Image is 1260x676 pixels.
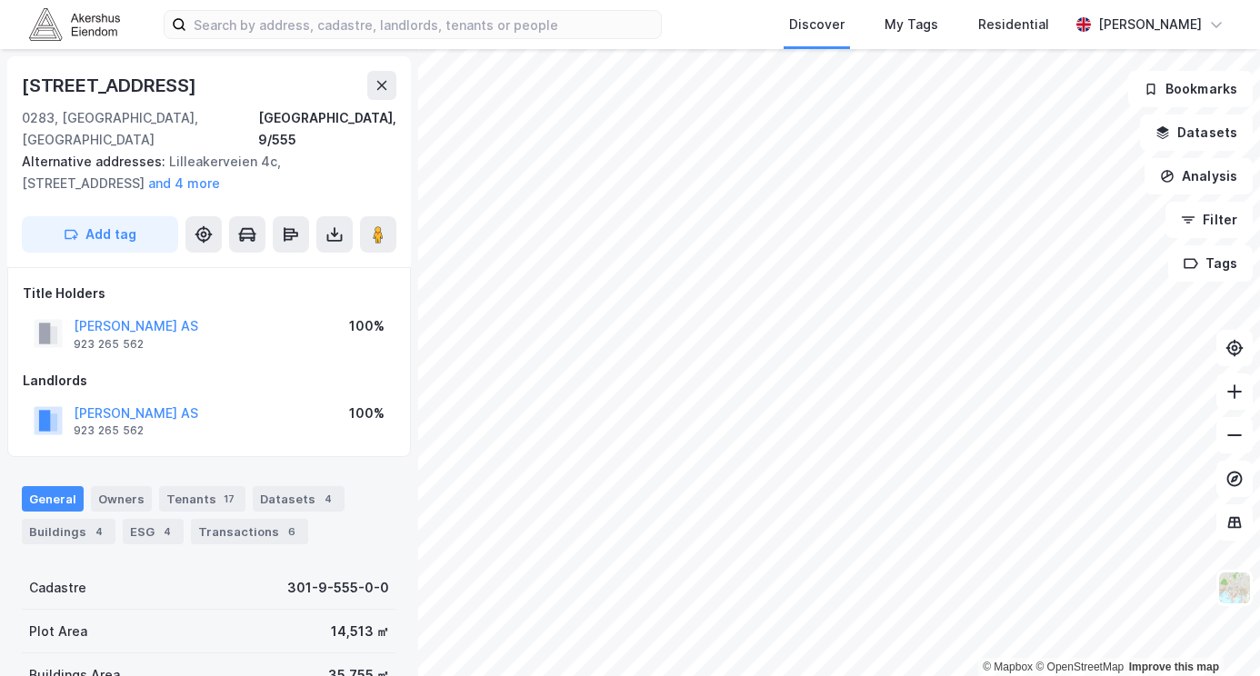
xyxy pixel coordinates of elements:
div: 6 [283,522,301,541]
div: 4 [319,490,337,508]
div: [PERSON_NAME] [1098,14,1202,35]
div: 923 265 562 [74,337,144,352]
a: Mapbox [983,661,1033,673]
button: Filter [1165,202,1253,238]
div: Buildings [22,519,115,544]
button: Tags [1168,245,1253,282]
div: 17 [220,490,238,508]
a: OpenStreetMap [1035,661,1124,673]
div: Cadastre [29,577,86,599]
img: akershus-eiendom-logo.9091f326c980b4bce74ccdd9f866810c.svg [29,8,120,40]
div: 4 [158,522,176,541]
div: Title Holders [23,283,395,304]
div: 0283, [GEOGRAPHIC_DATA], [GEOGRAPHIC_DATA] [22,107,258,151]
div: Kontrollprogram for chat [1169,589,1260,676]
button: Datasets [1140,114,1253,151]
div: My Tags [885,14,938,35]
div: [GEOGRAPHIC_DATA], 9/555 [258,107,396,151]
div: 301-9-555-0-0 [287,577,389,599]
img: Z [1217,571,1252,605]
div: 923 265 562 [74,423,144,438]
iframe: Chat Widget [1169,589,1260,676]
div: Transactions [191,519,308,544]
div: Datasets [253,486,345,512]
div: ESG [123,519,184,544]
button: Bookmarks [1128,71,1253,107]
button: Analysis [1145,158,1253,194]
a: Improve this map [1129,661,1219,673]
div: 4 [90,522,108,541]
div: Owners [91,486,152,512]
span: Alternative addresses: [22,154,169,169]
div: 100% [349,403,385,424]
button: Add tag [22,216,178,253]
div: General [22,486,84,512]
div: Plot Area [29,621,87,642]
div: [STREET_ADDRESS] [22,71,200,100]
div: Discover [789,14,845,35]
div: Residential [978,14,1049,35]
div: 14,513 ㎡ [331,621,389,642]
div: 100% [349,315,385,337]
div: Lilleakerveien 4c, [STREET_ADDRESS] [22,151,382,194]
div: Tenants [159,486,245,512]
div: Landlords [23,370,395,392]
input: Search by address, cadastre, landlords, tenants or people [186,11,661,38]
